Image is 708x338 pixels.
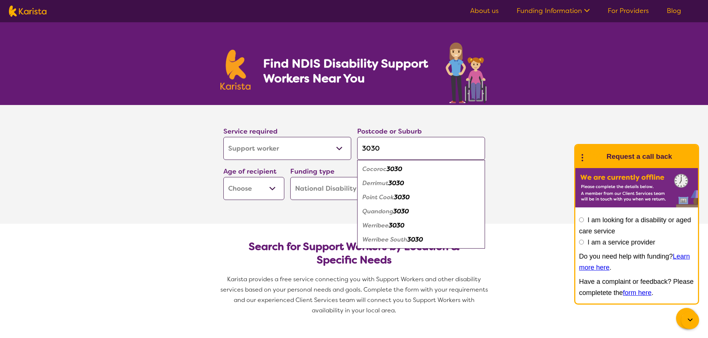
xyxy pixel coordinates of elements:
[445,40,488,105] img: support-worker
[220,50,251,90] img: Karista logo
[623,289,652,296] a: form here
[393,207,409,215] em: 3030
[290,167,334,176] label: Funding type
[588,239,655,246] label: I am a service provider
[362,207,393,215] em: Quandong
[587,149,602,164] img: Karista
[579,276,694,298] p: Have a complaint or feedback? Please completete the .
[362,236,407,243] em: Werribee South
[579,251,694,273] p: Do you need help with funding? .
[220,275,489,314] span: Karista provides a free service connecting you with Support Workers and other disability services...
[676,308,697,329] button: Channel Menu
[357,137,485,160] input: Type
[361,190,481,204] div: Point Cook 3030
[361,204,481,219] div: Quandong 3030
[607,151,672,162] h1: Request a call back
[223,167,277,176] label: Age of recipient
[223,127,278,136] label: Service required
[362,165,387,173] em: Cocoroc
[361,162,481,176] div: Cocoroc 3030
[394,193,410,201] em: 3030
[388,179,404,187] em: 3030
[361,233,481,247] div: Werribee South 3030
[229,240,479,267] h2: Search for Support Workers by Location & Specific Needs
[357,127,422,136] label: Postcode or Suburb
[517,6,590,15] a: Funding Information
[361,176,481,190] div: Derrimut 3030
[470,6,499,15] a: About us
[575,168,698,207] img: Karista offline chat form to request call back
[361,219,481,233] div: Werribee 3030
[579,216,691,235] label: I am looking for a disability or aged care service
[667,6,681,15] a: Blog
[9,6,46,17] img: Karista logo
[608,6,649,15] a: For Providers
[263,56,429,86] h1: Find NDIS Disability Support Workers Near You
[362,193,394,201] em: Point Cook
[362,179,388,187] em: Derrimut
[362,221,389,229] em: Werribee
[407,236,423,243] em: 3030
[387,165,402,173] em: 3030
[389,221,404,229] em: 3030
